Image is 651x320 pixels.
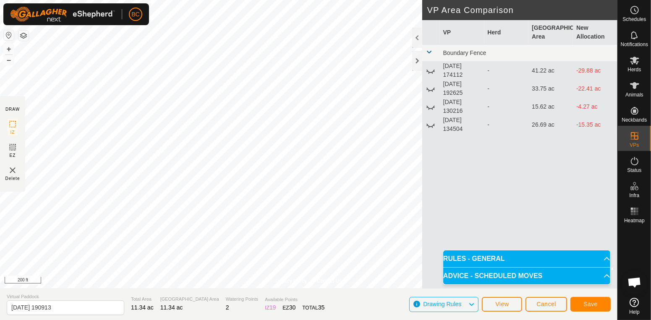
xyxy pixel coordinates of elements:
[131,304,154,311] span: 11.34 ac
[526,297,567,312] button: Cancel
[627,168,641,173] span: Status
[265,303,276,312] div: IZ
[440,116,484,134] td: [DATE] 134504
[5,106,20,112] div: DRAW
[528,116,573,134] td: 26.69 ac
[131,10,139,19] span: BC
[275,277,307,285] a: Privacy Policy
[10,152,16,159] span: EZ
[622,270,647,295] a: Open chat
[482,297,522,312] button: View
[7,293,124,300] span: Virtual Paddock
[488,120,526,129] div: -
[583,301,598,307] span: Save
[624,218,645,223] span: Heatmap
[440,62,484,80] td: [DATE] 174112
[629,310,640,315] span: Help
[226,304,229,311] span: 2
[10,7,115,22] img: Gallagher Logo
[621,42,648,47] span: Notifications
[484,20,529,45] th: Herd
[160,296,219,303] span: [GEOGRAPHIC_DATA] Area
[618,294,651,318] a: Help
[625,92,643,97] span: Animals
[573,80,617,98] td: -22.41 ac
[627,67,641,72] span: Herds
[573,20,617,45] th: New Allocation
[488,66,526,75] div: -
[495,301,509,307] span: View
[265,296,324,303] span: Available Points
[269,304,276,311] span: 19
[317,277,342,285] a: Contact Us
[4,55,14,65] button: –
[528,62,573,80] td: 41.22 ac
[4,44,14,54] button: +
[289,304,296,311] span: 30
[622,17,646,22] span: Schedules
[8,165,18,175] img: VP
[10,129,15,135] span: IZ
[443,49,486,56] span: Boundary Fence
[443,268,610,284] p-accordion-header: ADVICE - SCHEDULED MOVES
[302,303,324,312] div: TOTAL
[488,102,526,111] div: -
[4,30,14,40] button: Reset Map
[440,20,484,45] th: VP
[573,98,617,116] td: -4.27 ac
[440,98,484,116] td: [DATE] 130216
[131,296,154,303] span: Total Area
[160,304,183,311] span: 11.34 ac
[226,296,258,303] span: Watering Points
[318,304,325,311] span: 35
[573,116,617,134] td: -15.35 ac
[573,62,617,80] td: -29.88 ac
[423,301,461,307] span: Drawing Rules
[18,31,29,41] button: Map Layers
[488,84,526,93] div: -
[528,20,573,45] th: [GEOGRAPHIC_DATA] Area
[443,255,505,262] span: RULES - GENERAL
[443,273,542,279] span: ADVICE - SCHEDULED MOVES
[443,250,610,267] p-accordion-header: RULES - GENERAL
[622,117,647,122] span: Neckbands
[440,80,484,98] td: [DATE] 192625
[282,303,295,312] div: EZ
[528,80,573,98] td: 33.75 ac
[630,143,639,148] span: VPs
[629,193,639,198] span: Infra
[528,98,573,116] td: 15.62 ac
[5,175,20,182] span: Delete
[427,5,617,15] h2: VP Area Comparison
[570,297,611,312] button: Save
[536,301,556,307] span: Cancel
